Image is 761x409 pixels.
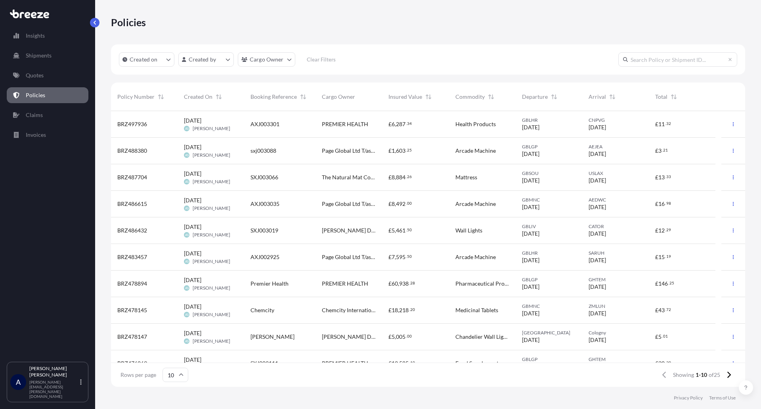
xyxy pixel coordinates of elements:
[395,121,396,127] span: ,
[666,255,671,258] span: 19
[184,170,201,178] span: [DATE]
[655,148,658,154] span: £
[117,93,155,101] span: Policy Number
[396,175,405,180] span: 884
[396,121,405,127] span: 287
[658,121,665,127] span: 11
[250,359,278,367] span: SXJ002111
[322,253,376,261] span: Page Global Ltd T/as Bespoke Arcades
[388,254,392,260] span: £
[184,276,201,284] span: [DATE]
[455,147,496,155] span: Arcade Machine
[392,228,395,233] span: 5
[522,223,576,230] span: GBLIV
[250,56,284,63] p: Cargo Owner
[522,250,576,256] span: GBLHR
[120,371,156,379] span: Rows per page
[250,280,289,288] span: Premier Health
[658,254,665,260] span: 15
[111,16,146,29] p: Policies
[238,52,295,67] button: cargoOwner Filter options
[193,258,230,265] span: [PERSON_NAME]
[589,330,642,336] span: Cologny
[392,201,395,207] span: 8
[655,201,658,207] span: £
[655,361,658,366] span: £
[665,255,666,258] span: .
[406,255,407,258] span: .
[522,356,576,363] span: GBLGP
[455,359,501,367] span: Food Supplements
[398,307,399,313] span: ,
[322,200,376,208] span: Page Global Ltd T/as Bespoke Arcades
[589,177,606,184] span: [DATE]
[388,334,392,340] span: £
[185,204,189,212] span: AS
[322,173,376,181] span: The Natural Mat Company Ltd
[395,175,396,180] span: ,
[522,230,539,238] span: [DATE]
[666,122,671,125] span: 32
[250,253,279,261] span: AXJ002925
[669,92,679,102] button: Sort
[7,48,88,63] a: Shipments
[117,147,147,155] span: BRZ488380
[185,125,189,132] span: AS
[665,122,666,125] span: .
[184,143,201,151] span: [DATE]
[658,334,662,340] span: 5
[184,329,201,337] span: [DATE]
[406,229,407,231] span: .
[522,303,576,309] span: GBMNC
[388,121,392,127] span: £
[522,144,576,150] span: GBLGP
[522,363,539,371] span: [DATE]
[406,149,407,152] span: .
[665,308,666,311] span: .
[322,359,368,367] span: PREMIER HEALTH
[407,229,412,231] span: 50
[298,92,308,102] button: Sort
[396,228,405,233] span: 461
[658,201,665,207] span: 16
[396,254,405,260] span: 595
[184,356,201,364] span: [DATE]
[589,336,606,344] span: [DATE]
[29,365,78,378] p: [PERSON_NAME] [PERSON_NAME]
[455,333,509,341] span: Chandelier Wall Lights
[250,173,278,181] span: SXJ003066
[665,229,666,231] span: .
[322,280,368,288] span: PREMIER HEALTH
[455,173,477,181] span: Mattress
[406,202,407,205] span: .
[522,150,539,158] span: [DATE]
[26,131,46,139] p: Invoices
[666,308,671,311] span: 72
[662,149,663,152] span: .
[589,363,606,371] span: [DATE]
[26,91,45,99] p: Policies
[193,125,230,132] span: [PERSON_NAME]
[396,148,405,154] span: 603
[26,111,43,119] p: Claims
[388,175,392,180] span: £
[117,120,147,128] span: BRZ497936
[395,148,396,154] span: ,
[16,378,21,386] span: A
[184,117,201,125] span: [DATE]
[193,232,230,238] span: [PERSON_NAME]
[250,333,294,341] span: [PERSON_NAME]
[424,92,433,102] button: Sort
[7,28,88,44] a: Insights
[406,175,407,178] span: .
[398,281,399,286] span: ,
[395,228,396,233] span: ,
[662,335,663,338] span: .
[399,307,409,313] span: 218
[407,335,412,338] span: 00
[522,309,539,317] span: [DATE]
[709,395,736,401] p: Terms of Use
[130,56,158,63] p: Created on
[7,107,88,123] a: Claims
[658,148,662,154] span: 3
